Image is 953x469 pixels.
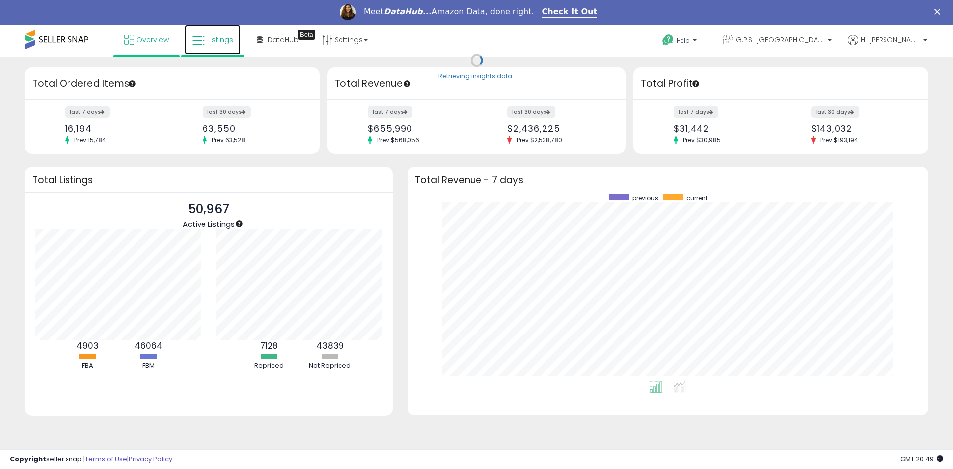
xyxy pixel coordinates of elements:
div: FBA [58,361,117,371]
p: 50,967 [183,200,235,219]
span: Prev: $2,538,780 [512,136,567,144]
span: G.P.S. [GEOGRAPHIC_DATA] [736,35,825,45]
div: Tooltip anchor [128,79,136,88]
div: Retrieving insights data.. [438,72,515,81]
label: last 30 days [811,106,859,118]
div: $31,442 [674,123,773,134]
span: Listings [207,35,233,45]
b: 7128 [260,340,278,352]
div: 16,194 [65,123,165,134]
span: Prev: $30,985 [678,136,726,144]
h3: Total Revenue - 7 days [415,176,921,184]
a: Check It Out [542,7,598,18]
div: FBM [119,361,178,371]
h3: Total Profit [641,77,921,91]
div: Repriced [239,361,299,371]
span: Prev: 63,528 [207,136,250,144]
div: Tooltip anchor [403,79,411,88]
span: DataHub [268,35,299,45]
div: $2,436,225 [507,123,609,134]
a: Overview [117,25,176,55]
span: 2025-09-10 20:49 GMT [900,454,943,464]
a: DataHub [249,25,306,55]
span: Hi [PERSON_NAME] [861,35,920,45]
div: Meet Amazon Data, done right. [364,7,534,17]
a: Settings [315,25,375,55]
span: Prev: $193,194 [816,136,863,144]
i: Get Help [662,34,674,46]
a: Help [654,26,707,57]
div: Tooltip anchor [298,30,315,40]
i: DataHub... [384,7,432,16]
span: Overview [136,35,169,45]
a: Terms of Use [85,454,127,464]
div: Not Repriced [300,361,360,371]
strong: Copyright [10,454,46,464]
span: Help [677,36,690,45]
span: previous [632,194,658,202]
div: 63,550 [203,123,302,134]
h3: Total Listings [32,176,385,184]
div: seller snap | | [10,455,172,464]
h3: Total Ordered Items [32,77,312,91]
b: 46064 [135,340,163,352]
div: Tooltip anchor [691,79,700,88]
a: G.P.S. [GEOGRAPHIC_DATA] [715,25,839,57]
label: last 7 days [65,106,110,118]
span: Prev: 15,784 [69,136,111,144]
a: Hi [PERSON_NAME] [848,35,927,57]
div: Tooltip anchor [235,219,244,228]
label: last 30 days [203,106,251,118]
b: 4903 [76,340,99,352]
div: Close [934,9,944,15]
img: Profile image for Georgie [340,4,356,20]
a: Listings [185,25,241,55]
b: 43839 [316,340,344,352]
label: last 7 days [674,106,718,118]
a: Privacy Policy [129,454,172,464]
span: Active Listings [183,219,235,229]
label: last 7 days [368,106,412,118]
span: current [686,194,708,202]
div: $655,990 [368,123,469,134]
span: Prev: $568,056 [372,136,424,144]
label: last 30 days [507,106,555,118]
div: $143,032 [811,123,911,134]
h3: Total Revenue [335,77,618,91]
